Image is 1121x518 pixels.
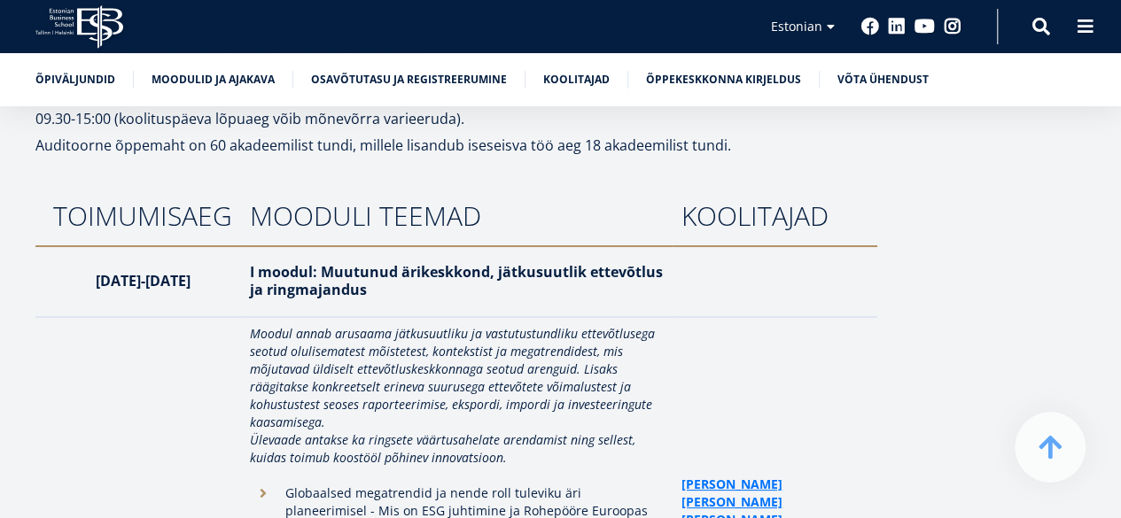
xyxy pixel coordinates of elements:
a: Instagram [944,18,961,35]
a: Koolitajad [543,71,610,89]
h3: toimumisaeg [53,203,232,229]
a: Õppekeskkonna kirjeldus [646,71,801,89]
h3: mooduli teemad [250,203,664,229]
em: Moodul annab arusaama jätkusuutliku ja vastutustundliku ettevõtlusega seotud olulisematest mõiste... [250,325,655,466]
a: Facebook [861,18,879,35]
h3: koolitajad [681,203,860,229]
a: [PERSON_NAME] [681,475,782,493]
a: [PERSON_NAME] [681,493,782,511]
a: Õpiväljundid [35,71,115,89]
a: Osavõtutasu ja registreerumine [311,71,507,89]
p: [DATE]-[DATE] [53,272,232,290]
a: Youtube [915,18,935,35]
a: Moodulid ja ajakava [152,71,275,89]
strong: I moodul: Muutunud ärikeskkond, jätkusuutlik ettevõtlus ja ringmajandus [250,262,663,299]
a: Võta ühendust [837,71,929,89]
a: Linkedin [888,18,906,35]
p: Auditoorne õppemaht on 60 akadeemilist tundi, millele lisandub iseseisva töö aeg 18 akadeemilist ... [35,132,877,158]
